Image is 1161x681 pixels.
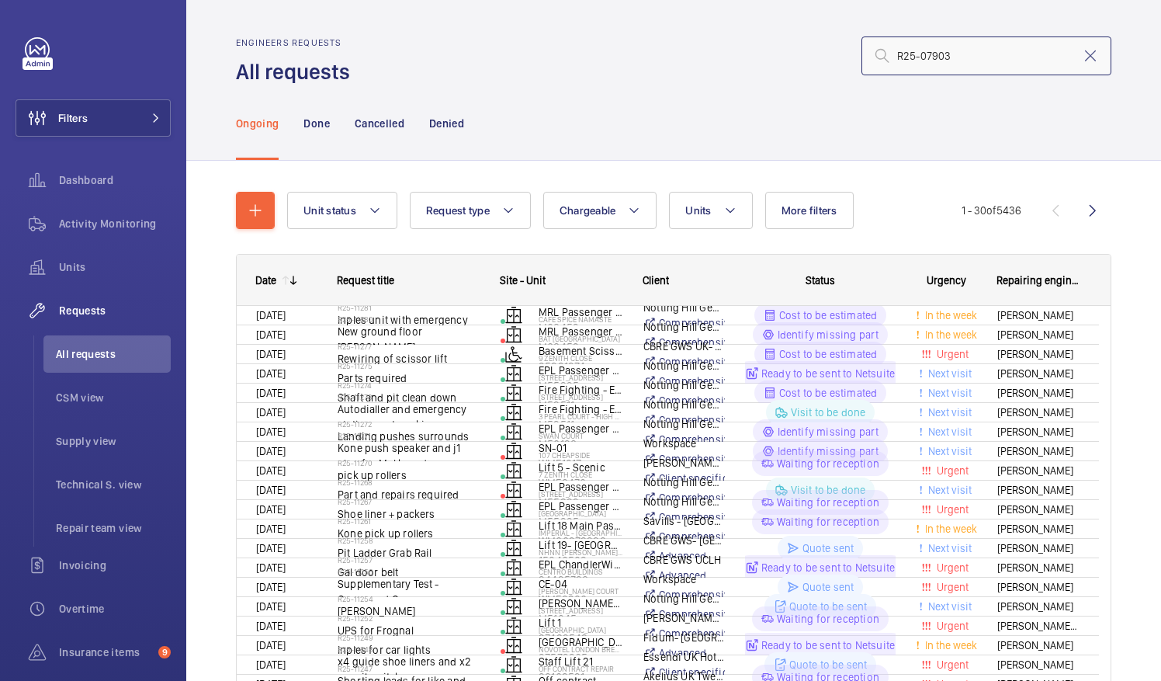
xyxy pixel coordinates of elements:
[643,274,669,287] span: Client
[256,328,286,341] span: [DATE]
[997,423,1080,441] span: [PERSON_NAME]
[539,353,623,363] p: 9 Zenith Close
[997,326,1080,344] span: [PERSON_NAME]
[56,520,171,536] span: Repair team view
[922,328,977,341] span: In the week
[256,484,286,496] span: [DATE]
[669,192,752,229] button: Units
[355,116,404,131] p: Cancelled
[59,172,171,188] span: Dashboard
[539,334,623,343] p: BAT [GEOGRAPHIC_DATA]
[539,645,623,654] p: NOVOTEL LONDON BRENTFORD
[997,365,1080,383] span: [PERSON_NAME]
[643,630,725,645] p: Fidum- [GEOGRAPHIC_DATA]
[643,533,725,548] p: CBRE GWS- [GEOGRAPHIC_DATA] ([GEOGRAPHIC_DATA])
[256,464,286,477] span: [DATE]
[338,645,480,654] h2: R25-11248
[962,205,1021,216] span: 1 - 30 5436
[643,455,725,471] p: [PERSON_NAME] and [PERSON_NAME] 107 Cheapside
[56,346,171,362] span: All requests
[861,36,1111,75] input: Search by request number or quote number
[782,204,837,217] span: More filters
[922,523,977,535] span: In the week
[925,445,972,457] span: Next visit
[539,586,623,596] p: [PERSON_NAME] Court
[539,509,623,518] p: [GEOGRAPHIC_DATA]
[997,404,1080,422] span: [PERSON_NAME]
[256,348,286,360] span: [DATE]
[539,664,623,673] p: Off Contract Repair
[643,474,725,490] p: Notting Hill Genesis
[539,567,623,576] p: Centro Buildings
[338,567,480,576] h2: R25-11256
[16,99,171,137] button: Filters
[934,348,969,360] span: Urgent
[997,540,1080,558] span: [PERSON_NAME]
[643,513,725,529] p: Savills - [GEOGRAPHIC_DATA]
[777,514,879,530] p: Waiting for reception
[256,426,286,438] span: [DATE]
[997,656,1080,674] span: [PERSON_NAME]
[643,552,725,568] p: CBRE GWS UCLH
[539,470,623,479] p: 7 Zenith Close
[255,274,276,287] div: Date
[997,579,1080,596] span: [PERSON_NAME]
[539,528,623,537] p: Imperial - [GEOGRAPHIC_DATA]
[256,503,286,516] span: [DATE]
[997,443,1080,460] span: [PERSON_NAME]
[426,204,490,217] span: Request type
[643,494,725,509] p: Notting Hill Genesis
[643,397,725,412] p: Notting Hill Genesis
[922,639,977,651] span: In the week
[539,431,623,440] p: Swan Court
[59,645,152,660] span: Insurance items
[643,610,725,626] p: [PERSON_NAME] Real Estate- [STREET_ADDRESS]
[997,559,1080,577] span: [PERSON_NAME]
[256,658,286,671] span: [DATE]
[997,346,1080,363] span: [PERSON_NAME]
[59,558,171,573] span: Invoicing
[59,259,171,275] span: Units
[543,192,657,229] button: Chargeable
[927,274,966,287] span: Urgency
[56,477,171,492] span: Technical S. view
[806,274,835,287] span: Status
[500,274,546,287] span: Site - Unit
[236,116,279,131] p: Ongoing
[643,377,725,393] p: Notting Hill Genesis
[236,37,359,48] h2: Engineers requests
[922,309,977,321] span: In the week
[643,572,725,587] p: Workspace
[59,303,171,318] span: Requests
[338,314,480,324] h2: R25-11280
[560,204,616,217] span: Chargeable
[158,646,171,658] span: 9
[997,637,1080,655] span: [PERSON_NAME]
[643,649,725,665] p: Essendi UK Hotels 1 Limited
[934,581,969,593] span: Urgent
[58,110,88,126] span: Filters
[236,57,359,86] h1: All requests
[934,658,969,671] span: Urgent
[777,456,879,471] p: Waiting for reception
[925,406,972,419] span: Next visit
[997,481,1080,499] span: [PERSON_NAME]
[338,431,480,440] h2: R25-11271
[539,625,623,634] p: [GEOGRAPHIC_DATA]
[59,216,171,231] span: Activity Monitoring
[256,445,286,457] span: [DATE]
[925,367,972,380] span: Next visit
[287,192,397,229] button: Unit status
[934,464,969,477] span: Urgent
[997,501,1080,519] span: [PERSON_NAME]
[934,561,969,574] span: Urgent
[925,387,972,399] span: Next visit
[337,274,394,287] span: Request title
[338,664,480,673] h2: R25-11247
[643,319,725,335] p: Notting Hill Genesis
[256,620,286,632] span: [DATE]
[539,373,623,382] p: [STREET_ADDRESS]
[643,591,725,606] p: Notting Hill Genesis
[997,598,1080,616] span: [PERSON_NAME]
[539,314,623,324] p: Café Spice Namasté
